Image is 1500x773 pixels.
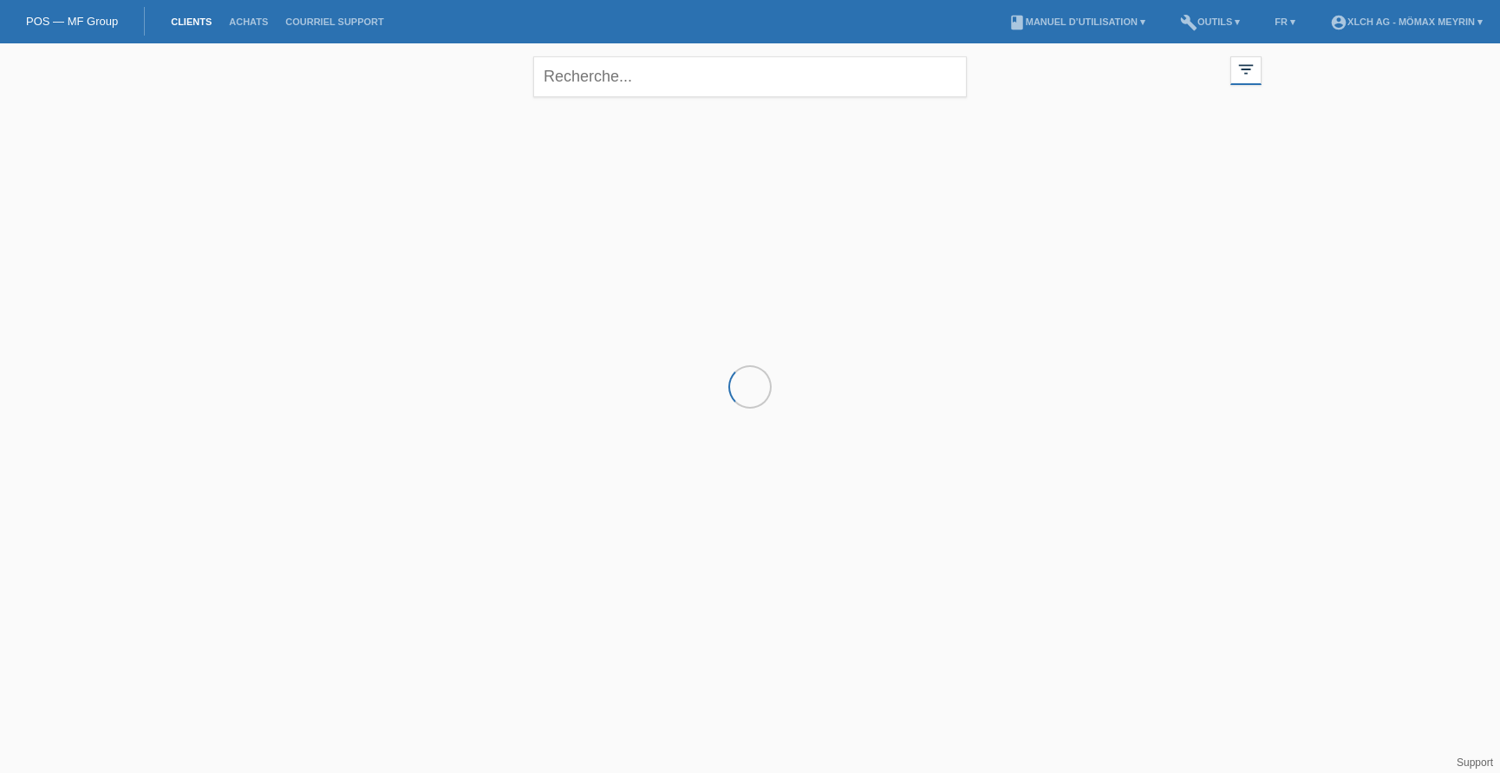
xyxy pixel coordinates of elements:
[1330,14,1347,31] i: account_circle
[1321,16,1491,27] a: account_circleXLCH AG - Mömax Meyrin ▾
[1171,16,1249,27] a: buildOutils ▾
[1180,14,1197,31] i: build
[1457,757,1493,769] a: Support
[1266,16,1304,27] a: FR ▾
[533,56,967,97] input: Recherche...
[1008,14,1026,31] i: book
[26,15,118,28] a: POS — MF Group
[277,16,392,27] a: Courriel Support
[162,16,220,27] a: Clients
[1236,60,1255,79] i: filter_list
[1000,16,1154,27] a: bookManuel d’utilisation ▾
[220,16,277,27] a: Achats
